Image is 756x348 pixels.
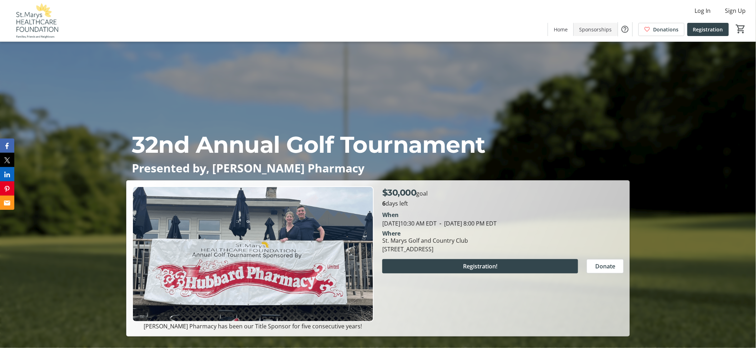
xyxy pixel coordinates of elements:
[574,23,618,36] a: Sponsorships
[382,199,624,208] p: days left
[437,220,497,227] span: [DATE] 8:00 PM EDT
[580,26,612,33] span: Sponsorships
[382,187,417,198] span: $30,000
[382,220,437,227] span: [DATE] 10:30 AM EDT
[720,5,752,16] button: Sign Up
[587,259,624,273] button: Donate
[463,262,497,271] span: Registration!
[653,26,679,33] span: Donations
[382,186,428,199] p: goal
[554,26,568,33] span: Home
[725,6,746,15] span: Sign Up
[548,23,573,36] a: Home
[693,26,723,33] span: Registration
[132,127,625,162] p: 32nd Annual Golf Tournament
[618,22,632,36] button: Help
[695,6,711,15] span: Log In
[382,236,468,245] div: St. Marys Golf and Country Club
[437,220,444,227] span: -
[132,186,374,322] img: Campaign CTA Media Photo
[382,259,578,273] button: Registration!
[735,22,747,35] button: Cart
[687,23,729,36] a: Registration
[595,262,615,271] span: Donate
[382,231,401,236] div: Where
[132,162,625,174] p: Presented by, [PERSON_NAME] Pharmacy
[4,3,68,39] img: St. Marys Healthcare Foundation's Logo
[382,200,386,207] span: 6
[132,322,374,331] p: [PERSON_NAME] Pharmacy has been our Title Sponsor for five consecutive years!
[638,23,685,36] a: Donations
[689,5,717,16] button: Log In
[382,245,468,253] div: [STREET_ADDRESS]
[382,211,399,219] div: When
